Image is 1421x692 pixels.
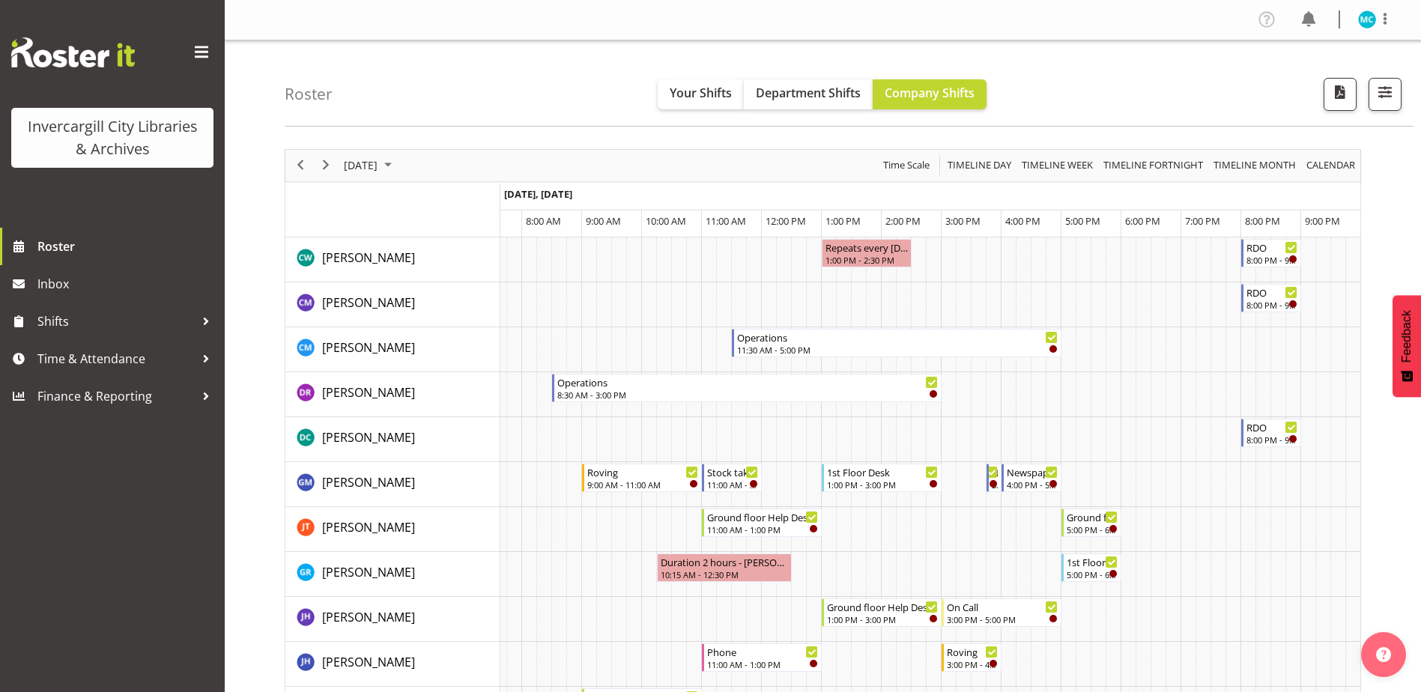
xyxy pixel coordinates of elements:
[1305,214,1340,228] span: 9:00 PM
[1007,464,1058,479] div: Newspapers
[285,597,500,642] td: Jill Harpur resource
[766,214,806,228] span: 12:00 PM
[1246,434,1297,446] div: 8:00 PM - 9:00 PM
[825,240,908,255] div: Repeats every [DATE] - [PERSON_NAME]
[706,214,746,228] span: 11:00 AM
[504,187,572,201] span: [DATE], [DATE]
[1393,295,1421,397] button: Feedback - Show survey
[322,339,415,356] span: [PERSON_NAME]
[945,156,1014,174] button: Timeline Day
[322,473,415,491] a: [PERSON_NAME]
[661,568,788,580] div: 10:15 AM - 12:30 PM
[1185,214,1220,228] span: 7:00 PM
[1246,240,1297,255] div: RDO
[646,214,686,228] span: 10:00 AM
[322,249,415,266] span: [PERSON_NAME]
[1246,285,1297,300] div: RDO
[1067,554,1118,569] div: 1st Floor Desk
[37,273,217,295] span: Inbox
[885,85,975,101] span: Company Shifts
[737,330,1058,345] div: Operations
[322,653,415,671] a: [PERSON_NAME]
[285,282,500,327] td: Chamique Mamolo resource
[885,214,921,228] span: 2:00 PM
[670,85,732,101] span: Your Shifts
[322,519,415,535] span: [PERSON_NAME]
[285,642,500,687] td: Jillian Hunter resource
[285,552,500,597] td: Grace Roscoe-Squires resource
[992,464,998,479] div: New book tagging
[26,115,199,160] div: Invercargill City Libraries & Archives
[322,609,415,625] span: [PERSON_NAME]
[825,254,908,266] div: 1:00 PM - 2:30 PM
[658,79,744,109] button: Your Shifts
[342,156,379,174] span: [DATE]
[1241,284,1301,312] div: Chamique Mamolo"s event - RDO Begin From Friday, September 19, 2025 at 8:00:00 PM GMT+12:00 Ends ...
[1324,78,1357,111] button: Download a PDF of the roster for the current day
[552,374,942,402] div: Debra Robinson"s event - Operations Begin From Friday, September 19, 2025 at 8:30:00 AM GMT+12:00...
[873,79,987,109] button: Company Shifts
[661,554,788,569] div: Duration 2 hours - [PERSON_NAME]
[827,464,938,479] div: 1st Floor Desk
[827,599,938,614] div: Ground floor Help Desk
[557,374,938,389] div: Operations
[586,214,621,228] span: 9:00 AM
[1007,479,1058,491] div: 4:00 PM - 5:00 PM
[707,509,818,524] div: Ground floor Help Desk
[37,235,217,258] span: Roster
[946,156,1013,174] span: Timeline Day
[1067,568,1118,580] div: 5:00 PM - 6:00 PM
[1241,419,1301,447] div: Donald Cunningham"s event - RDO Begin From Friday, September 19, 2025 at 8:00:00 PM GMT+12:00 End...
[732,329,1061,357] div: Cindy Mulrooney"s event - Operations Begin From Friday, September 19, 2025 at 11:30:00 AM GMT+12:...
[942,598,1061,627] div: Jill Harpur"s event - On Call Begin From Friday, September 19, 2025 at 3:00:00 PM GMT+12:00 Ends ...
[288,150,313,181] div: previous period
[285,327,500,372] td: Cindy Mulrooney resource
[37,347,195,370] span: Time & Attendance
[822,464,942,492] div: Gabriel McKay Smith"s event - 1st Floor Desk Begin From Friday, September 19, 2025 at 1:00:00 PM ...
[947,613,1058,625] div: 3:00 PM - 5:00 PM
[322,518,415,536] a: [PERSON_NAME]
[947,599,1058,614] div: On Call
[322,294,415,311] span: [PERSON_NAME]
[1102,156,1205,174] span: Timeline Fortnight
[587,479,698,491] div: 9:00 AM - 11:00 AM
[322,474,415,491] span: [PERSON_NAME]
[1241,239,1301,267] div: Catherine Wilson"s event - RDO Begin From Friday, September 19, 2025 at 8:00:00 PM GMT+12:00 Ends...
[827,613,938,625] div: 1:00 PM - 3:00 PM
[707,658,818,670] div: 11:00 AM - 1:00 PM
[322,384,415,401] span: [PERSON_NAME]
[285,462,500,507] td: Gabriel McKay Smith resource
[285,237,500,282] td: Catherine Wilson resource
[322,249,415,267] a: [PERSON_NAME]
[582,464,702,492] div: Gabriel McKay Smith"s event - Roving Begin From Friday, September 19, 2025 at 9:00:00 AM GMT+12:0...
[881,156,933,174] button: Time Scale
[322,383,415,401] a: [PERSON_NAME]
[1065,214,1100,228] span: 5:00 PM
[1305,156,1357,174] span: calendar
[942,643,1002,672] div: Jillian Hunter"s event - Roving Begin From Friday, September 19, 2025 at 3:00:00 PM GMT+12:00 End...
[947,658,998,670] div: 3:00 PM - 4:00 PM
[707,523,818,535] div: 11:00 AM - 1:00 PM
[707,644,818,659] div: Phone
[285,85,333,103] h4: Roster
[1061,509,1121,537] div: Glen Tomlinson"s event - Ground floor Help Desk Begin From Friday, September 19, 2025 at 5:00:00 ...
[37,310,195,333] span: Shifts
[882,156,931,174] span: Time Scale
[1019,156,1096,174] button: Timeline Week
[702,643,822,672] div: Jillian Hunter"s event - Phone Begin From Friday, September 19, 2025 at 11:00:00 AM GMT+12:00 End...
[285,372,500,417] td: Debra Robinson resource
[285,507,500,552] td: Glen Tomlinson resource
[557,389,938,401] div: 8:30 AM - 3:00 PM
[1067,509,1118,524] div: Ground floor Help Desk
[707,479,758,491] div: 11:00 AM - 12:00 PM
[707,464,758,479] div: Stock taking
[947,644,998,659] div: Roving
[322,608,415,626] a: [PERSON_NAME]
[1005,214,1040,228] span: 4:00 PM
[744,79,873,109] button: Department Shifts
[1020,156,1094,174] span: Timeline Week
[342,156,399,174] button: September 2025
[1002,464,1061,492] div: Gabriel McKay Smith"s event - Newspapers Begin From Friday, September 19, 2025 at 4:00:00 PM GMT+...
[1369,78,1402,111] button: Filter Shifts
[1246,254,1297,266] div: 8:00 PM - 9:00 PM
